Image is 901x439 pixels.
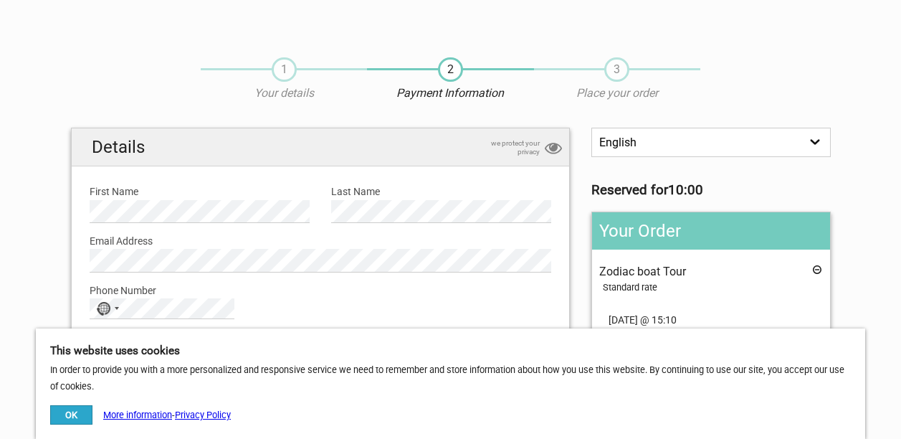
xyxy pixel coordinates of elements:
[331,184,551,199] label: Last Name
[90,283,552,298] label: Phone Number
[367,85,533,101] p: Payment Information
[103,410,172,420] a: More information
[90,184,310,199] label: First Name
[468,139,540,156] span: we protect your privacy
[201,85,367,101] p: Your details
[90,233,552,249] label: Email Address
[604,57,629,82] span: 3
[272,57,297,82] span: 1
[592,212,829,250] h2: Your Order
[50,405,231,425] div: -
[599,312,822,328] span: [DATE] @ 15:10
[36,329,865,439] div: In order to provide you with a more personalized and responsive service we need to remember and s...
[438,57,463,82] span: 2
[668,182,703,198] strong: 10:00
[175,410,231,420] a: Privacy Policy
[545,139,562,159] i: privacy protection
[603,280,822,296] div: Standard rate
[50,405,92,425] button: OK
[90,299,126,318] button: Selected country
[591,182,830,198] h3: Reserved for
[534,85,700,101] p: Place your order
[72,128,570,166] h2: Details
[50,343,851,359] h5: This website uses cookies
[599,265,686,278] span: Zodiac boat Tour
